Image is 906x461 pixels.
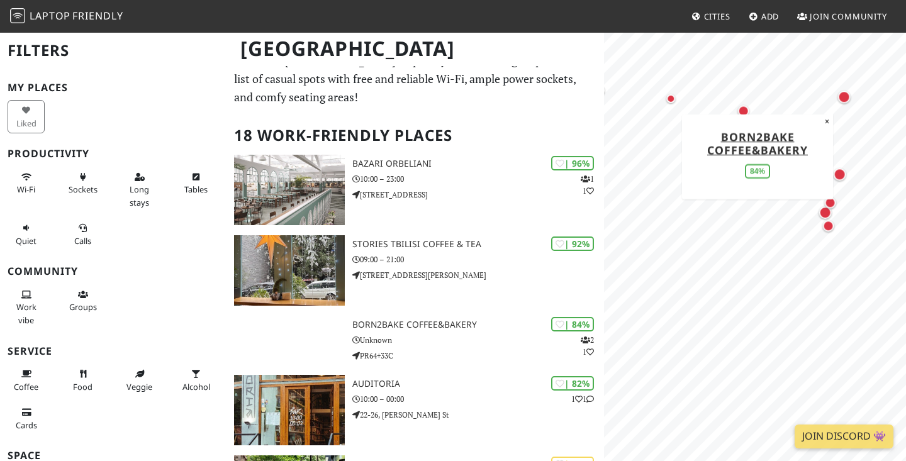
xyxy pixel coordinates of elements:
div: Map marker [735,103,752,119]
span: Friendly [72,9,123,23]
img: Stories Tbilisi Coffee & Tea [234,235,345,306]
img: Auditoria [234,375,345,445]
div: Map marker [820,218,837,234]
h3: My Places [8,82,219,94]
button: Tables [177,167,215,200]
button: Quiet [8,218,45,251]
button: Veggie [121,364,158,397]
button: Long stays [121,167,158,213]
span: Power sockets [69,184,98,195]
h3: Born2Bake Coffee&Bakery [352,319,604,330]
span: Video/audio calls [74,235,91,247]
a: Bazari Orbeliani | 96% 11 Bazari Orbeliani 10:00 – 23:00 [STREET_ADDRESS] [226,155,604,225]
button: Close popup [821,114,833,128]
h1: [GEOGRAPHIC_DATA] [230,31,601,66]
p: 10:00 – 23:00 [352,173,604,185]
span: Laptop [30,9,70,23]
button: Work vibe [8,284,45,330]
div: Map marker [831,165,849,183]
h2: Filters [8,31,219,70]
p: 2 1 [581,334,594,358]
span: Alcohol [182,381,210,392]
div: | 84% [551,317,594,331]
span: Group tables [69,301,97,313]
button: Coffee [8,364,45,397]
a: | 84% 21 Born2Bake Coffee&Bakery Unknown PR64+33C [226,316,604,365]
button: Cards [8,402,45,435]
p: [STREET_ADDRESS] [352,189,604,201]
div: Map marker [663,91,678,106]
button: Groups [64,284,101,318]
p: 09:00 – 21:00 [352,253,604,265]
button: Food [64,364,101,397]
span: Cities [704,11,730,22]
div: | 92% [551,236,594,251]
img: LaptopFriendly [10,8,25,23]
a: Cities [686,5,735,28]
h3: Community [8,265,219,277]
div: | 82% [551,376,594,391]
div: Map marker [817,204,834,221]
div: 84% [745,164,770,179]
h3: Productivity [8,148,219,160]
span: Long stays [130,184,149,208]
p: 1 1 [571,393,594,405]
div: Map marker [836,88,853,106]
p: Unknown [352,334,604,346]
h2: 18 Work-Friendly Places [234,116,596,155]
button: Alcohol [177,364,215,397]
span: Veggie [126,381,152,392]
h3: Stories Tbilisi Coffee & Tea [352,239,604,250]
div: | 96% [551,156,594,170]
h3: Bazari Orbeliani [352,158,604,169]
a: Auditoria | 82% 11 Auditoria 10:00 – 00:00 22-26, [PERSON_NAME] St [226,375,604,445]
a: Stories Tbilisi Coffee & Tea | 92% Stories Tbilisi Coffee & Tea 09:00 – 21:00 [STREET_ADDRESS][PE... [226,235,604,306]
h3: Auditoria [352,379,604,389]
h3: Service [8,345,219,357]
img: Bazari Orbeliani [234,155,345,225]
button: Sockets [64,167,101,200]
a: Add [744,5,785,28]
span: Add [761,11,780,22]
p: 22-26, [PERSON_NAME] St [352,409,604,421]
button: Calls [64,218,101,251]
div: Map marker [591,82,607,99]
span: Work-friendly tables [184,184,208,195]
a: Born2Bake Coffee&Bakery [707,129,808,157]
span: Join Community [810,11,887,22]
p: PR64+33C [352,350,604,362]
button: Wi-Fi [8,167,45,200]
div: Map marker [822,194,839,211]
a: LaptopFriendly LaptopFriendly [10,6,123,28]
p: 10:00 – 00:00 [352,393,604,405]
span: Food [73,381,92,392]
span: Quiet [16,235,36,247]
p: 1 1 [581,173,594,197]
span: Coffee [14,381,38,392]
a: Join Community [792,5,892,28]
span: Stable Wi-Fi [17,184,35,195]
p: [STREET_ADDRESS][PERSON_NAME] [352,269,604,281]
span: Credit cards [16,419,37,431]
span: People working [16,301,36,325]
